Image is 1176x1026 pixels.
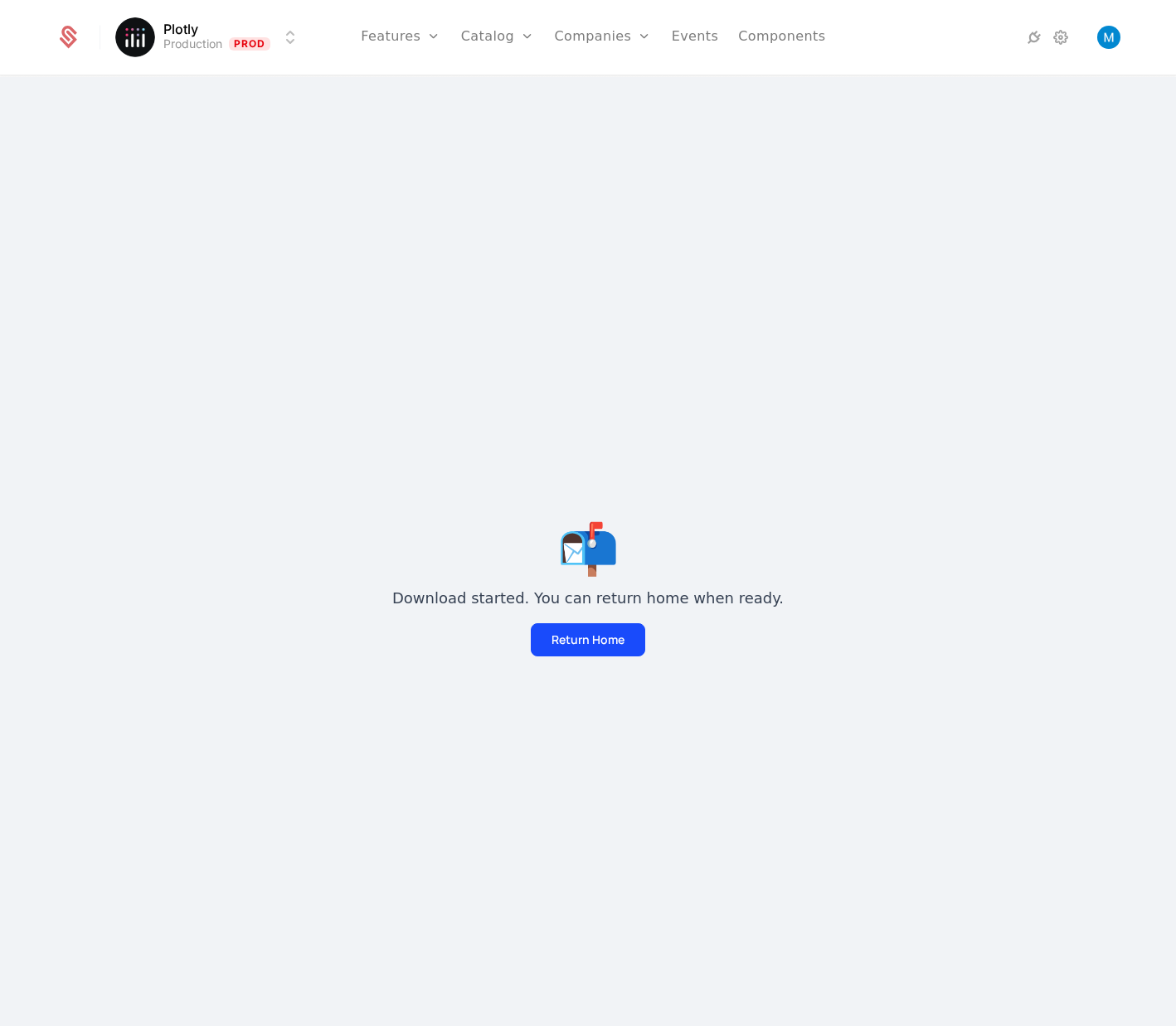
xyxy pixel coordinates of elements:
span: Plotly [163,22,198,36]
button: Select environment [120,19,301,56]
a: Integrations [1024,27,1044,47]
span: Prod [229,37,271,51]
a: Settings [1051,27,1071,47]
button: Open user button [1097,26,1120,49]
div: 📬 [557,524,620,573]
img: Plotly [115,17,155,57]
button: Return Home [531,623,645,656]
div: Download started. You can return home when ready. [392,587,784,610]
img: Matthew Brown [1097,26,1120,49]
div: Production [163,36,222,52]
